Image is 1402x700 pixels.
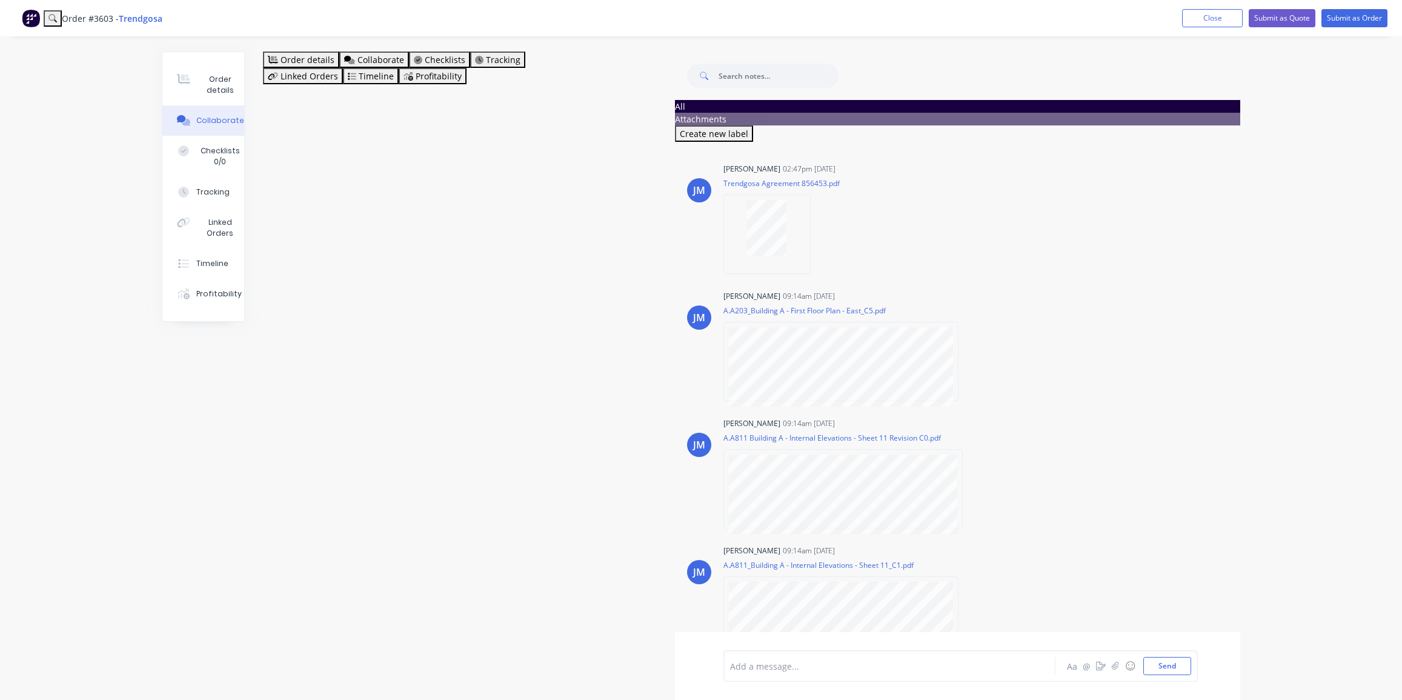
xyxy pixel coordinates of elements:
button: Collaborate [162,105,244,136]
span: Order #3603 - [62,13,119,24]
button: Checklists 0/0 [162,136,244,177]
button: @ [1079,659,1094,673]
a: Trendgosa [119,13,162,24]
div: [PERSON_NAME] [723,164,780,175]
div: JM [693,183,705,198]
button: Order details [162,64,244,105]
p: Trendgosa Agreement 856453.pdf [723,178,840,188]
button: Timeline [343,68,399,84]
div: 09:14am [DATE] [783,545,835,556]
div: Checklists 0/0 [196,145,244,167]
button: Collaborate [339,52,409,68]
button: Timeline [162,248,244,279]
div: 09:14am [DATE] [783,291,835,302]
button: Submit as Quote [1249,9,1315,27]
button: Profitability [399,68,467,84]
button: Profitability [162,279,244,309]
button: Linked Orders [162,207,244,248]
div: JM [693,310,705,325]
button: Checklists [409,52,470,68]
div: [PERSON_NAME] [723,418,780,429]
div: Profitability [196,288,242,299]
button: Tracking [162,177,244,207]
img: Factory [22,9,40,27]
div: All [675,100,1240,113]
div: 02:47pm [DATE] [783,164,836,175]
button: Order details [263,52,340,68]
div: Attachments [675,113,1240,125]
div: Collaborate [196,115,244,126]
button: Aa [1065,659,1079,673]
button: Close [1182,9,1243,27]
div: [PERSON_NAME] [723,545,780,556]
p: A.A811_Building A - Internal Elevations - Sheet 11_C1.pdf [723,560,971,570]
button: Create new label [675,125,753,142]
div: 09:14am [DATE] [783,418,835,429]
button: ☺ [1123,659,1137,673]
button: Submit as Order [1321,9,1387,27]
div: [PERSON_NAME] [723,291,780,302]
p: A.A203_Building A - First Floor Plan - East_C5.pdf [723,305,971,316]
div: JM [693,438,705,452]
button: Linked Orders [263,68,344,84]
p: A.A811 Building A - Internal Elevations - Sheet 11 Revision C0.pdf [723,433,975,443]
button: Send [1143,657,1191,675]
button: Tracking [470,52,525,68]
input: Search notes... [719,64,839,88]
div: Order details [196,74,244,96]
div: Tracking [196,187,230,198]
div: Linked Orders [196,217,244,239]
div: Timeline [196,258,228,269]
div: JM [693,565,705,579]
